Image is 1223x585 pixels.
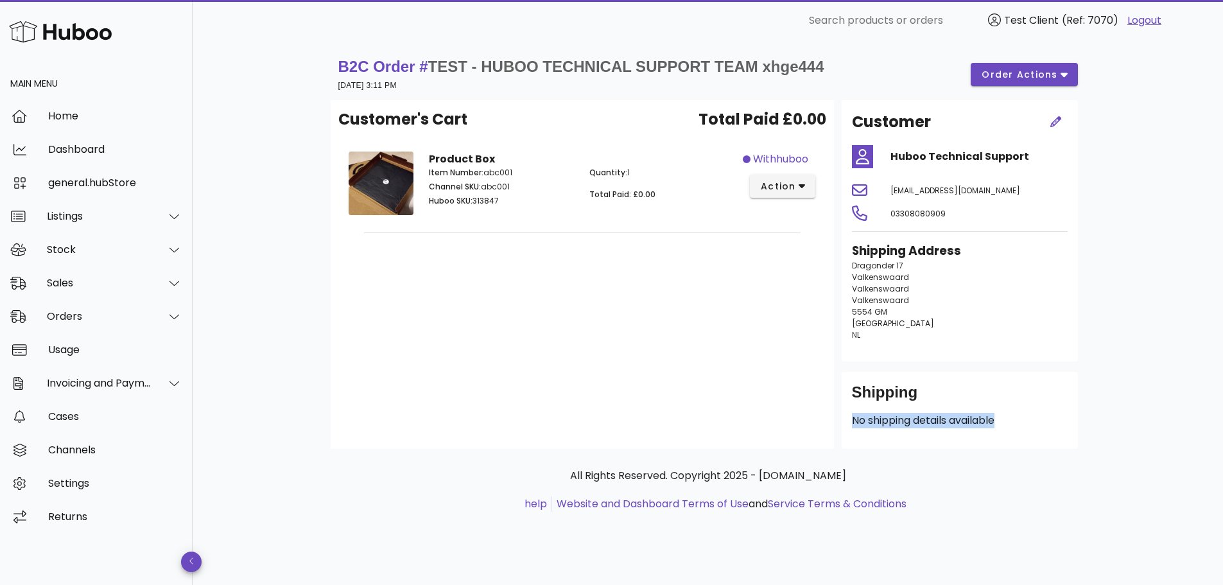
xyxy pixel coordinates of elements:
div: Home [48,110,182,122]
div: Orders [47,310,152,322]
p: 1 [589,167,735,179]
img: Product Image [349,152,413,215]
div: Dashboard [48,143,182,155]
span: NL [852,329,860,340]
span: 5554 GM [852,306,887,317]
div: Settings [48,477,182,489]
span: withhuboo [753,152,808,167]
div: Sales [47,277,152,289]
span: [EMAIL_ADDRESS][DOMAIN_NAME] [890,185,1020,196]
button: order actions [971,63,1077,86]
div: Stock [47,243,152,256]
div: Returns [48,511,182,523]
div: Shipping [852,382,1068,413]
span: Valkenswaard [852,295,909,306]
span: Test Client [1004,13,1059,28]
span: order actions [981,68,1058,82]
div: general.hubStore [48,177,182,189]
span: Customer's Cart [338,108,467,131]
span: Dragonder 17 [852,260,903,271]
h4: Huboo Technical Support [890,149,1068,164]
div: Usage [48,344,182,356]
span: Total Paid: £0.00 [589,189,655,200]
h3: Shipping Address [852,242,1068,260]
p: No shipping details available [852,413,1068,428]
span: TEST - HUBOO TECHNICAL SUPPORT TEAM xhge444 [428,58,824,75]
p: All Rights Reserved. Copyright 2025 - [DOMAIN_NAME] [341,468,1075,484]
p: abc001 [429,167,575,179]
li: and [552,496,906,512]
span: Channel SKU: [429,181,481,192]
div: Channels [48,444,182,456]
strong: Product Box [429,152,495,166]
a: help [525,496,547,511]
strong: B2C Order # [338,58,824,75]
div: Cases [48,410,182,423]
span: Huboo SKU: [429,195,473,206]
p: 313847 [429,195,575,207]
span: Valkenswaard [852,283,909,294]
h2: Customer [852,110,931,134]
a: Website and Dashboard Terms of Use [557,496,749,511]
p: abc001 [429,181,575,193]
div: Listings [47,210,152,222]
img: Huboo Logo [9,18,112,46]
small: [DATE] 3:11 PM [338,81,397,90]
span: [GEOGRAPHIC_DATA] [852,318,934,329]
span: Total Paid £0.00 [698,108,826,131]
a: Logout [1127,13,1161,28]
span: Valkenswaard [852,272,909,283]
div: Invoicing and Payments [47,377,152,389]
span: (Ref: 7070) [1062,13,1118,28]
span: Item Number: [429,167,483,178]
button: action [750,175,816,198]
a: Service Terms & Conditions [768,496,906,511]
span: 03308080909 [890,208,946,219]
span: action [760,180,796,193]
span: Quantity: [589,167,627,178]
